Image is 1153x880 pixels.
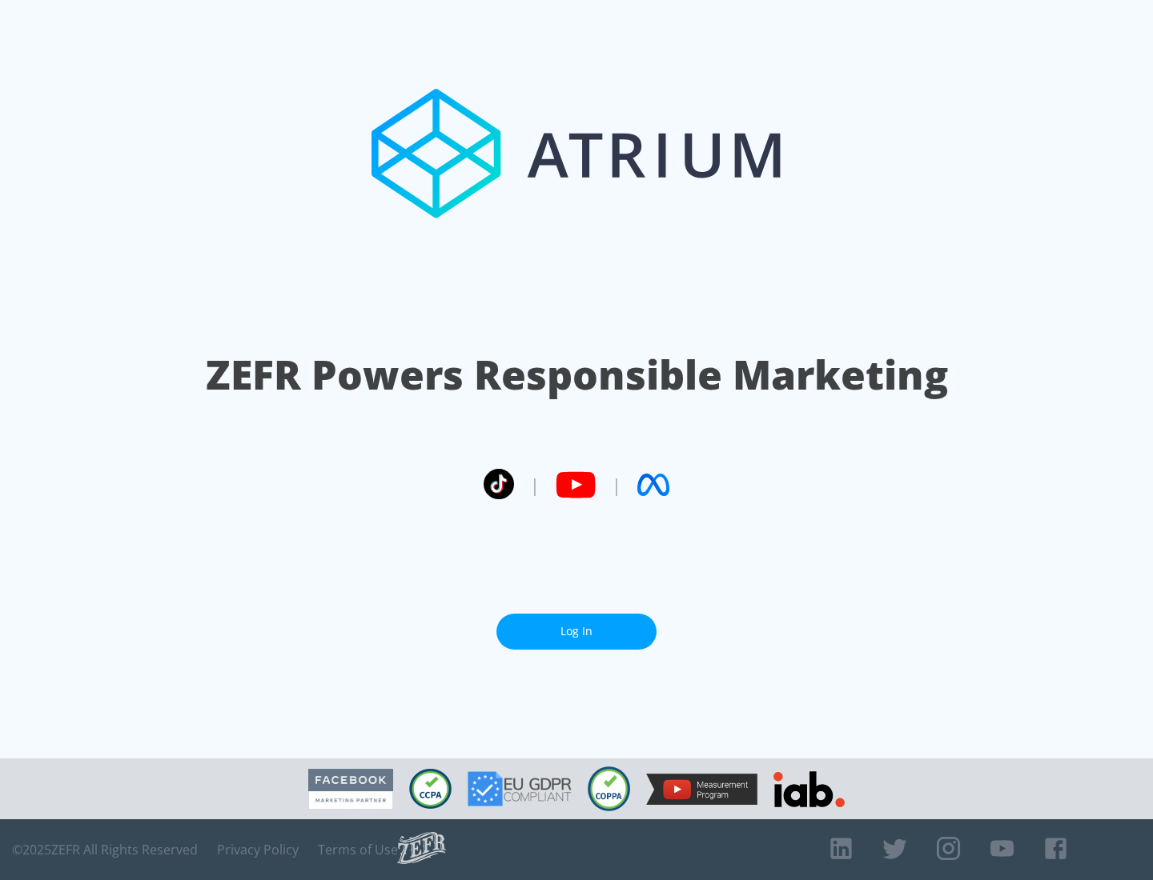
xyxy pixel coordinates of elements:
a: Log In [496,614,657,650]
a: Terms of Use [318,842,398,858]
img: IAB [773,771,845,807]
h1: ZEFR Powers Responsible Marketing [206,347,948,402]
img: Facebook Marketing Partner [308,769,393,810]
span: | [612,473,621,497]
img: COPPA Compliant [588,766,630,811]
a: Privacy Policy [217,842,299,858]
img: YouTube Measurement Program [646,774,757,805]
img: CCPA Compliant [409,769,452,809]
span: | [530,473,540,497]
span: © 2025 ZEFR All Rights Reserved [12,842,198,858]
img: GDPR Compliant [468,771,572,806]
